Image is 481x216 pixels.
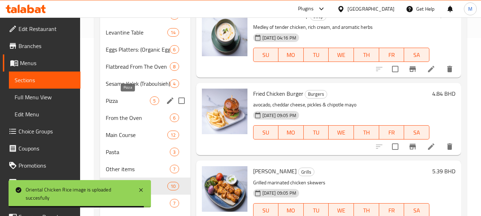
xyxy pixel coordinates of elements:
div: Sesame Ka'ek (Traboulsieh) [106,79,170,88]
a: Upsell [3,191,80,208]
div: Sesame Ka'ek (Traboulsieh)4 [100,75,190,92]
span: Full Menu View [15,93,75,101]
div: Oriental Chicken Rice image is uploaded succesfully [26,186,131,202]
div: Flatbread From The Oven8 [100,58,190,75]
span: FR [382,127,402,138]
button: SU [253,125,279,139]
a: Choice Groups [3,123,80,140]
h6: 4.84 BHD [432,89,455,99]
span: Fried Chicken Burger [253,88,303,99]
button: SU [253,48,279,62]
span: SU [256,205,276,216]
p: avocado, cheddar cheese, pickles & chipotle mayo [253,100,429,109]
div: items [167,131,179,139]
div: Plugins [298,5,314,13]
div: Main Course12 [100,126,190,143]
span: 4 [170,80,178,87]
span: FR [382,205,402,216]
span: Choice Groups [19,127,75,136]
a: Edit Menu [9,106,80,123]
div: Other items [106,165,170,173]
span: WE [331,127,351,138]
button: TU [304,125,329,139]
span: SA [407,127,427,138]
a: Coupons [3,140,80,157]
div: Eggs Platters: (Organic Eggs) [106,45,170,54]
div: Pizza5edit [100,92,190,109]
span: From the Oven [106,114,170,122]
div: Flatbread From The Oven [106,62,170,71]
span: WE [331,50,351,60]
button: delete [441,60,458,78]
p: Grilled marinated chicken skewers [253,178,429,187]
span: TU [307,205,326,216]
span: Select to update [388,62,403,77]
button: SA [404,48,429,62]
a: Full Menu View [9,89,80,106]
span: SA [407,205,427,216]
a: Branches [3,37,80,54]
span: SU [256,127,276,138]
a: Edit menu item [427,142,435,151]
span: 7 [170,166,178,173]
span: Burgers [305,90,327,98]
div: items [170,165,179,173]
span: Promotions [19,161,75,170]
button: FR [379,125,404,139]
div: Levantine Table14 [100,24,190,41]
a: Edit Restaurant [3,20,80,37]
span: [DATE] 04:16 PM [260,35,299,41]
span: Menus [20,59,75,67]
a: Sections [9,72,80,89]
h6: 5.39 BHD [432,166,455,176]
span: 8 [170,63,178,70]
span: MO [281,127,301,138]
span: Grills [298,168,314,176]
span: Pasta [106,148,170,156]
span: SU [256,50,276,60]
div: Burgers [305,90,327,99]
span: Edit Restaurant [19,25,75,33]
span: 3 [170,149,178,156]
span: WE [331,205,351,216]
span: TH [357,50,376,60]
div: Salads10 [100,178,190,195]
div: Eggs Platters: (Organic Eggs)6 [100,41,190,58]
button: TU [304,48,329,62]
span: 10 [168,183,178,190]
span: M [468,5,472,13]
span: MO [281,50,301,60]
span: FR [382,50,402,60]
span: Select to update [388,139,403,154]
button: TH [354,125,379,139]
span: TH [357,127,376,138]
span: Menu disclaimer [19,178,75,187]
span: Edit Menu [15,110,75,118]
div: items [170,199,179,207]
span: MO [281,205,301,216]
div: items [167,182,179,190]
span: 6 [170,115,178,121]
div: From the Oven6 [100,109,190,126]
span: TH [357,205,376,216]
div: Other items7 [100,160,190,178]
div: Pasta3 [100,143,190,160]
img: Fried Chicken Burger [202,89,247,134]
p: Medley of tender chicken, rich cream, and aromatic herbs [253,23,429,32]
button: Branch-specific-item [404,138,421,155]
span: [PERSON_NAME] [253,166,297,177]
span: TU [307,127,326,138]
button: SA [404,125,429,139]
button: WE [329,48,354,62]
a: Menu disclaimer [3,174,80,191]
span: 12 [168,132,178,138]
span: 5 [150,98,158,104]
div: Main Course [106,131,167,139]
span: Pizza [106,96,150,105]
span: Coupons [19,144,75,153]
a: Promotions [3,157,80,174]
div: items [150,96,159,105]
span: Branches [19,42,75,50]
button: delete [441,138,458,155]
